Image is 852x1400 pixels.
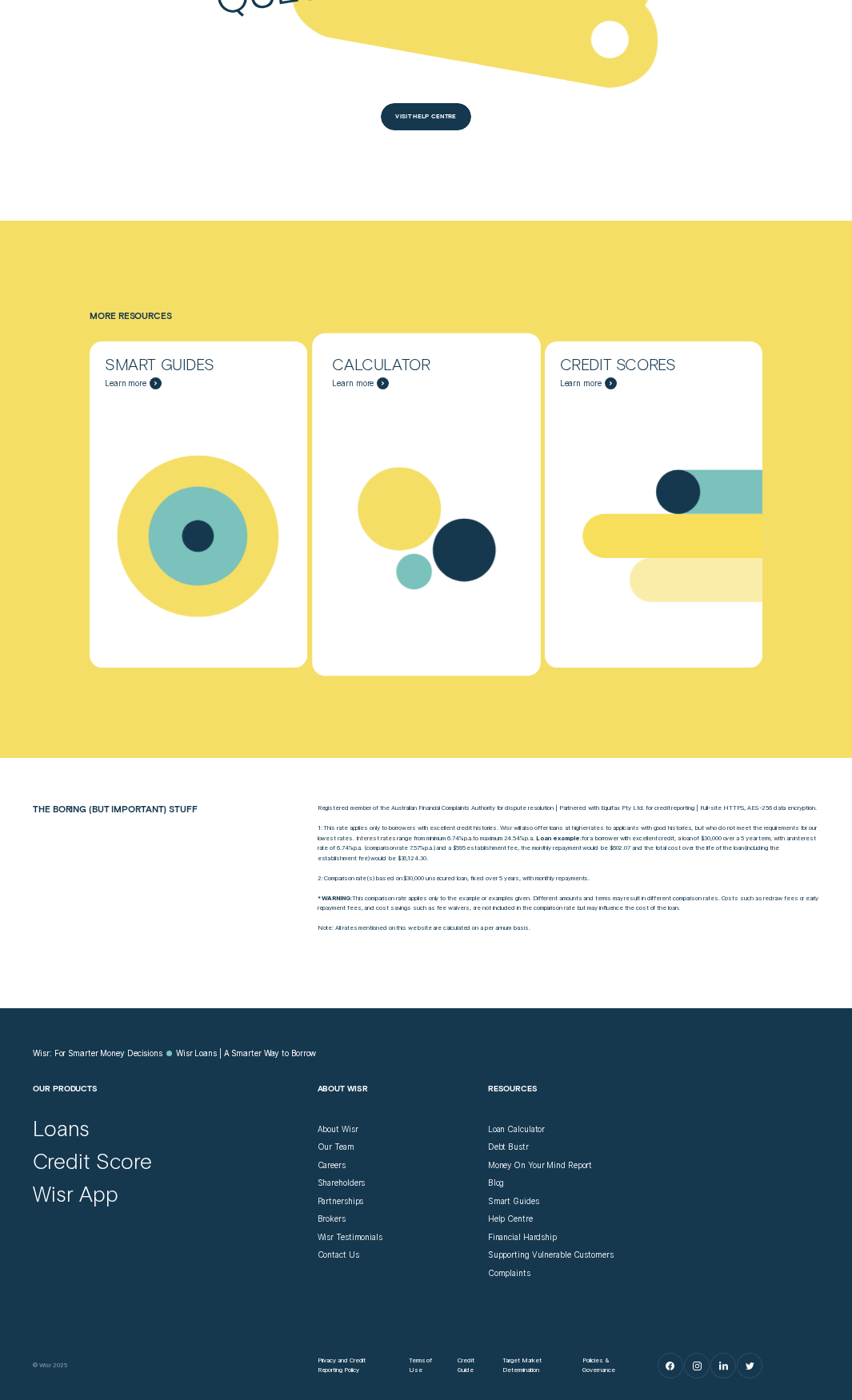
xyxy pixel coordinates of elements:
[488,1178,505,1188] a: Blog
[488,1160,593,1171] a: Money On Your Mind Report
[318,1178,366,1188] a: Shareholders
[488,1196,539,1207] a: Smart Guides
[318,895,352,902] strong: * WARNING:
[425,844,434,852] span: Per Annum
[318,1160,346,1171] a: Careers
[176,1048,316,1059] a: Wisr Loans | A Smarter Way to Borrow
[332,357,519,372] div: Calculator
[545,341,762,668] a: Credit Scores - Learn more
[28,1361,312,1371] div: © Wisr 2025
[33,1148,151,1175] a: Credit Score
[711,1354,735,1378] a: LinkedIn
[368,855,370,862] span: )
[502,1356,565,1376] a: Target Market Determination
[318,1196,364,1207] a: Partnerships
[658,1354,682,1378] a: Facebook
[464,835,474,842] span: Per Annum
[560,357,747,372] div: Credit Scores
[318,1250,359,1260] a: Contact Us
[434,844,436,852] span: )
[525,835,534,842] span: Per Annum
[318,894,819,914] p: This comparison rate applies only to the example or examples given. Different amounts and terms m...
[488,1083,649,1124] h2: Resources
[354,844,363,852] span: p.a.
[744,844,746,852] span: (
[488,1268,530,1278] a: Complaints
[488,1142,529,1152] a: Debt Bustr
[525,835,534,842] span: p.a.
[488,1124,546,1135] a: Loan Calculator
[33,1181,118,1207] a: Wisr App
[318,874,819,884] p: 2: Comparison rate s based on $30,000 unsecured loan, fixed over 5 years, with monthly repayments.
[354,844,363,852] span: Per Annum
[33,1083,307,1124] h2: Our Products
[364,844,366,852] span: (
[381,103,472,130] button: VISIT HELP CENTRE
[488,1232,557,1242] a: Financial Hardship
[318,1124,358,1135] a: About Wisr
[318,1232,382,1242] a: Wisr Testimonials
[318,804,819,814] p: Registered member of the Australian Financial Complaints Authority for dispute resolution | Partn...
[582,1356,630,1376] a: Policies & Governance
[33,1115,90,1142] a: Loans
[318,1083,478,1124] h2: About Wisr
[318,1356,391,1376] a: Privacy and Credit Reporting Policy
[685,1354,709,1378] a: Instagram
[28,804,255,814] h2: The boring (but important) stuff
[425,844,434,852] span: p.a.
[536,835,582,842] strong: Loan example:
[560,378,602,389] span: Learn more
[332,378,374,389] span: Learn more
[105,378,146,389] span: Learn more
[738,1354,762,1378] a: Twitter
[488,1214,533,1224] a: Help Centre
[458,1356,485,1376] a: Credit Guide
[90,310,762,321] h4: More Resources
[318,1214,346,1224] a: Brokers
[409,1356,440,1376] a: Terms of Use
[373,875,375,882] span: )
[318,923,819,934] p: Note: All rates mentioned on this website are calculated on a per annum basis.
[318,1142,354,1152] a: Our Team
[33,1048,162,1059] a: Wisr: For Smarter Money Decisions
[90,341,307,668] a: Smart Guides - Learn more
[488,1250,614,1260] a: Supporting Vulnerable Customers
[105,357,292,372] div: Smart Guides
[318,824,819,864] p: 1: This rate applies only to borrowers with excellent credit histories. Wisr will also offer loan...
[318,341,535,668] a: Calculator - Learn more
[366,875,369,882] span: (
[464,835,474,842] span: p.a.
